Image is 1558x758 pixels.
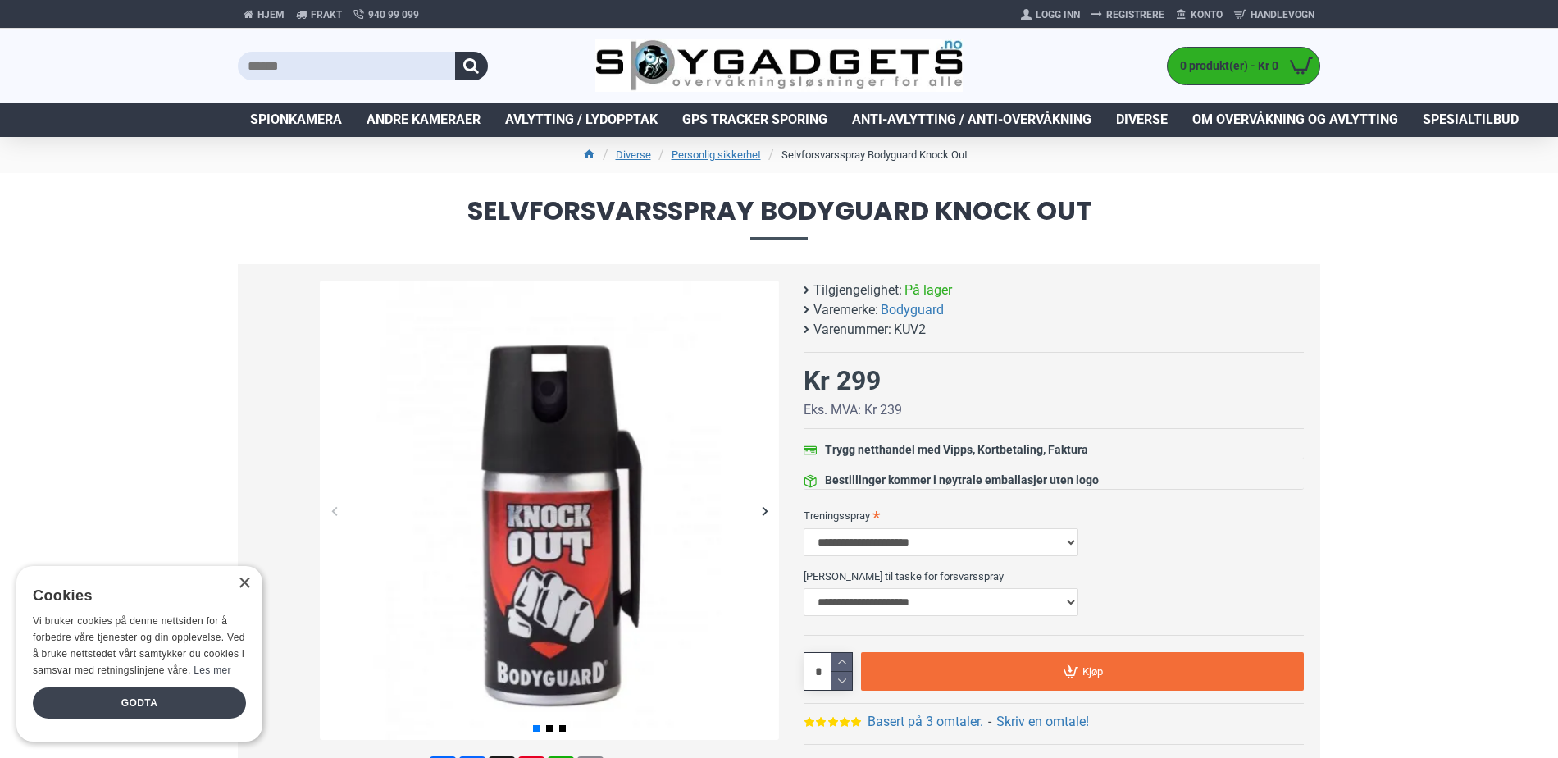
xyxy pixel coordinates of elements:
a: Diverse [1104,103,1180,137]
span: Go to slide 3 [559,725,566,732]
a: 0 produkt(er) - Kr 0 [1168,48,1319,84]
a: Konto [1170,2,1228,28]
div: Cookies [33,578,235,614]
span: GPS Tracker Sporing [682,110,827,130]
span: Kjøp [1082,666,1103,677]
div: Kr 299 [804,361,881,400]
span: Registrere [1106,7,1164,22]
a: Skriv en omtale! [996,712,1089,732]
div: Bestillinger kommer i nøytrale emballasjer uten logo [825,472,1099,489]
a: Registrere [1086,2,1170,28]
div: Previous slide [320,496,348,525]
span: Go to slide 2 [546,725,553,732]
span: Anti-avlytting / Anti-overvåkning [852,110,1091,130]
a: GPS Tracker Sporing [670,103,840,137]
b: Varemerke: [813,300,878,320]
span: Handlevogn [1250,7,1314,22]
span: Go to slide 1 [533,725,540,732]
span: Diverse [1116,110,1168,130]
span: Logg Inn [1036,7,1080,22]
b: Varenummer: [813,320,891,340]
a: Bodyguard [881,300,944,320]
span: Spionkamera [250,110,342,130]
a: Handlevogn [1228,2,1320,28]
div: Close [238,578,250,590]
a: Personlig sikkerhet [672,147,761,163]
a: Les mer, opens a new window [194,664,230,676]
img: Forsvarsspray - Lovlig Pepperspray - SpyGadgets.no [320,281,779,740]
span: KUV2 [894,320,926,340]
div: Next slide [750,496,779,525]
span: Vi bruker cookies på denne nettsiden for å forbedre våre tjenester og din opplevelse. Ved å bruke... [33,615,245,675]
a: Anti-avlytting / Anti-overvåkning [840,103,1104,137]
a: Andre kameraer [354,103,493,137]
a: Avlytting / Lydopptak [493,103,670,137]
span: Andre kameraer [367,110,481,130]
span: Frakt [311,7,342,22]
a: Basert på 3 omtaler. [868,712,983,732]
img: SpyGadgets.no [595,39,963,93]
a: Om overvåkning og avlytting [1180,103,1410,137]
span: Selvforsvarsspray Bodyguard Knock Out [238,198,1320,240]
label: [PERSON_NAME] til taske for forsvarsspray [804,563,1304,589]
span: Spesialtilbud [1423,110,1519,130]
b: - [988,714,991,729]
div: Trygg netthandel med Vipps, Kortbetaling, Faktura [825,441,1088,459]
label: Treningsspray [804,502,1304,528]
div: Godta [33,687,246,719]
span: Avlytting / Lydopptak [505,110,658,130]
a: Logg Inn [1015,2,1086,28]
span: Hjem [257,7,285,22]
span: 0 produkt(er) - Kr 0 [1168,57,1282,75]
a: Spesialtilbud [1410,103,1531,137]
span: Konto [1191,7,1223,22]
span: På lager [904,281,952,300]
b: Tilgjengelighet: [813,281,902,300]
span: Om overvåkning og avlytting [1192,110,1398,130]
a: Spionkamera [238,103,354,137]
span: 940 99 099 [368,7,419,22]
a: Diverse [616,147,651,163]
